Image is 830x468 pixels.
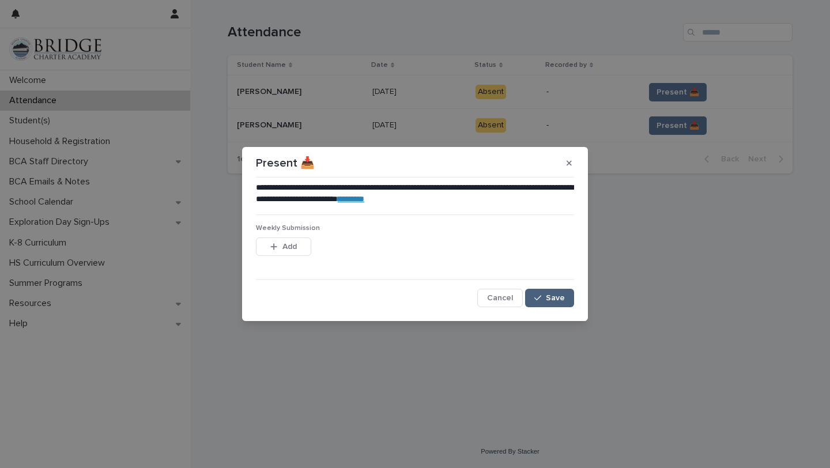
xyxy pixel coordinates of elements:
[282,243,297,251] span: Add
[256,225,320,232] span: Weekly Submission
[546,294,565,302] span: Save
[525,289,574,307] button: Save
[256,237,311,256] button: Add
[256,156,315,170] p: Present 📥
[487,294,513,302] span: Cancel
[477,289,523,307] button: Cancel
